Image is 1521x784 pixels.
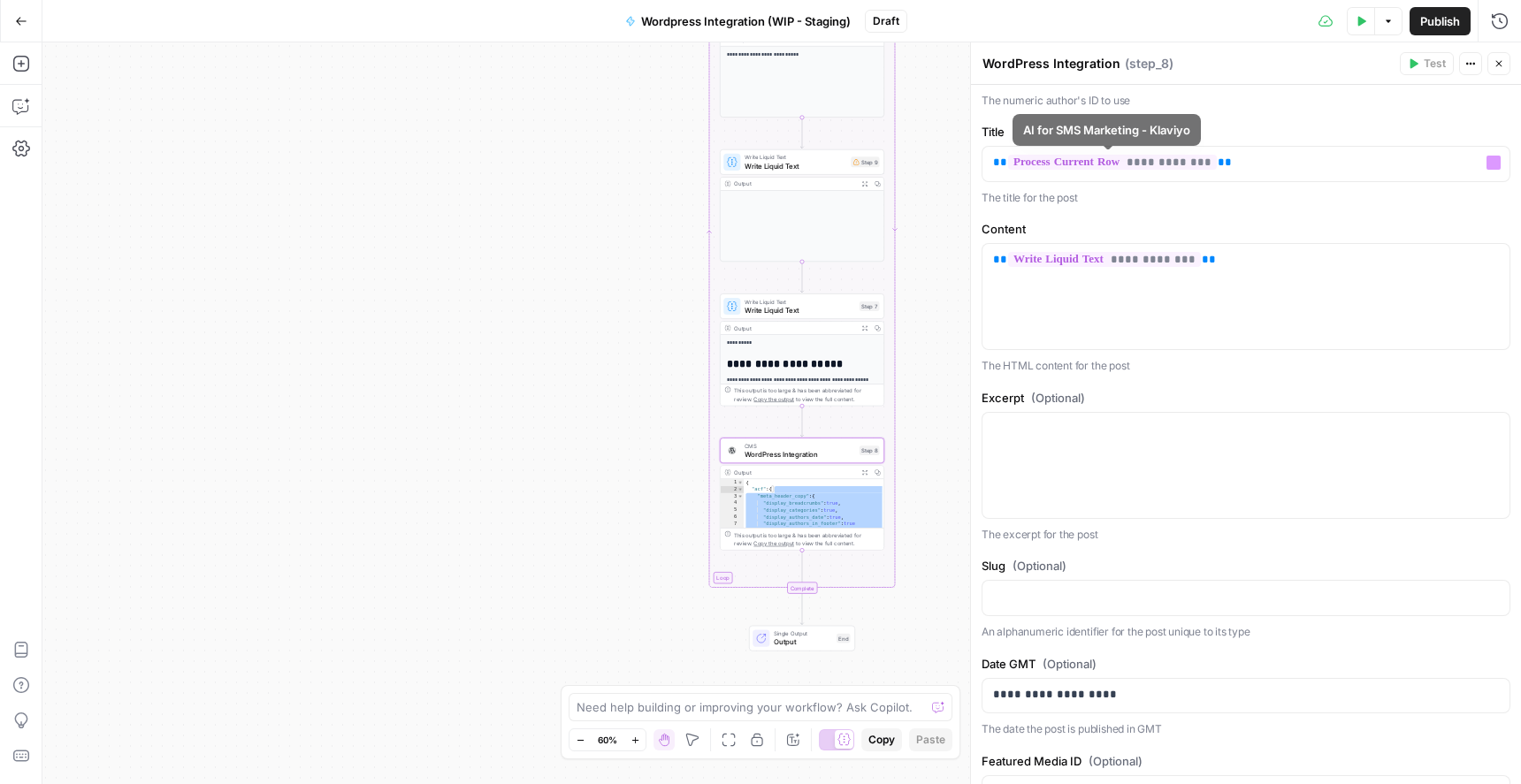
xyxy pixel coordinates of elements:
textarea: WordPress Integration [982,55,1120,72]
g: Edge from step_7 to step_8 [800,406,804,437]
span: Paste [916,732,945,748]
div: Write Liquid TextWrite Liquid TextStep 9Output [720,149,884,262]
div: Single OutputOutputEnd [720,626,884,651]
span: 60% [598,733,617,747]
p: The date the post is published in GMT [982,720,1510,738]
span: Test [1424,56,1446,72]
span: ( step_8 ) [1125,55,1173,72]
span: CMS [745,442,855,451]
span: (Optional) [1031,389,1085,407]
div: Complete [787,582,817,594]
label: Featured Media ID [982,752,1510,770]
div: 6 [721,514,744,521]
span: Toggle code folding, rows 2 through 48 [738,486,744,493]
span: Output [774,636,832,647]
button: Publish [1410,7,1471,35]
div: End [837,634,851,643]
div: Output [734,323,855,332]
div: 2 [721,486,744,493]
span: Copy the output [753,540,794,546]
label: Slug [982,557,1510,575]
label: Excerpt [982,389,1510,407]
span: (Optional) [1013,557,1066,575]
div: Complete [720,582,884,594]
div: Output [734,179,855,188]
p: The excerpt for the post [982,526,1510,544]
span: Publish [1420,12,1460,30]
g: Edge from step_2-iteration-end to end [800,594,804,625]
button: Paste [909,728,952,751]
g: Edge from step_4 to step_9 [800,118,804,148]
button: Copy [861,728,902,751]
div: 5 [721,506,744,514]
label: Content [982,220,1510,238]
span: Write Liquid Text [745,297,855,306]
p: The title for the post [982,189,1510,207]
button: Test [1400,52,1454,75]
div: This output is too large & has been abbreviated for review. to view the full content. [734,530,879,547]
div: 1 [721,479,744,486]
span: Copy the output [753,396,794,402]
div: CMSWordPress IntegrationStep 8Output{ "acf":{ "meta_header_copy":{ "display_breadcrumbs":true, "d... [720,438,884,550]
div: Step 9 [851,156,879,167]
span: (Optional) [1043,655,1097,673]
div: Step 7 [860,301,880,311]
img: WordPress%20logotype.png [727,445,738,456]
div: This output is too large & has been abbreviated for review. to view the full content. [734,386,879,403]
span: Wordpress Integration (WIP - Staging) [641,12,851,30]
div: Output [734,468,855,477]
span: Write Liquid Text [745,305,855,316]
span: Write Liquid Text [745,161,846,171]
span: Toggle code folding, rows 1 through 52 [738,479,744,486]
span: WordPress Integration [745,449,855,460]
span: (Optional) [1089,752,1143,770]
span: Single Output [774,629,832,638]
span: Draft [873,13,899,29]
div: 7 [721,521,744,528]
span: Copy [868,732,895,748]
div: 4 [721,500,744,507]
p: The HTML content for the post [982,357,1510,375]
div: Step 8 [860,445,880,455]
label: Title [982,123,1510,141]
span: Toggle code folding, rows 3 through 8 [738,493,744,500]
label: Date GMT [982,655,1510,673]
p: An alphanumeric identifier for the post unique to its type [982,623,1510,641]
p: The numeric author's ID to use [982,92,1510,110]
div: 3 [721,493,744,500]
span: Write Liquid Text [745,153,846,162]
g: Edge from step_9 to step_7 [800,262,804,293]
button: Wordpress Integration (WIP - Staging) [615,7,861,35]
